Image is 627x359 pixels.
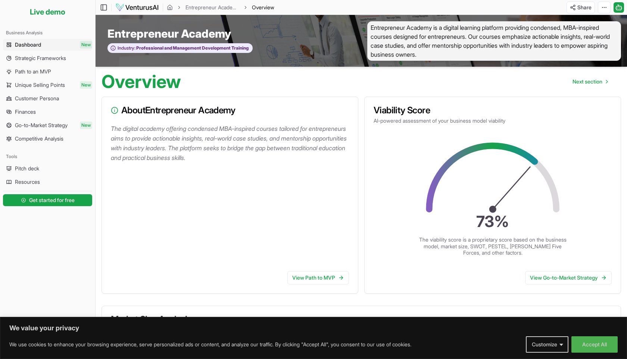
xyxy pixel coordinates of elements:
[3,163,92,174] a: Pitch deck
[107,43,253,53] button: Industry:Professional and Management Development Training
[111,315,612,324] h3: Market Size Analysis
[526,336,568,353] button: Customize
[111,106,349,115] h3: About Entrepreneur Academy
[15,122,68,129] span: Go-to-Market Strategy
[29,196,75,204] span: Get started for free
[577,4,592,11] span: Share
[15,54,66,62] span: Strategic Frameworks
[167,4,274,11] nav: breadcrumb
[115,3,159,12] img: logo
[3,193,92,208] a: Get started for free
[15,41,41,48] span: Dashboard
[567,74,614,89] nav: pagination
[9,324,618,333] p: We value your privacy
[3,92,92,104] a: Customer Persona
[287,271,349,284] a: View Path to MVP
[185,4,239,11] a: Entrepreneur Academy
[15,178,40,186] span: Resources
[9,340,411,349] p: We use cookies to enhance your browsing experience, serve personalized ads or content, and analyz...
[107,27,231,40] span: Entrepreneur Academy
[135,45,249,51] span: Professional and Management Development Training
[374,106,612,115] h3: Viability Score
[374,117,612,125] p: AI-powered assessment of your business model viability
[418,236,567,256] p: The viability score is a proprietary score based on the business model, market size, SWOT, PESTEL...
[118,45,135,51] span: Industry:
[3,66,92,78] a: Path to an MVP
[252,4,274,11] span: Overview
[3,106,92,118] a: Finances
[15,165,39,172] span: Pitch deck
[3,79,92,91] a: Unique Selling PointsNew
[111,124,352,163] p: The digital academy offering condensed MBA-inspired courses tailored for entrepreneurs aims to pr...
[3,133,92,145] a: Competitive Analysis
[15,135,63,142] span: Competitive Analysis
[3,176,92,188] a: Resources
[3,119,92,131] a: Go-to-Market StrategyNew
[3,52,92,64] a: Strategic Frameworks
[3,39,92,51] a: DashboardNew
[102,73,181,91] h1: Overview
[476,212,509,231] text: 73 %
[80,41,92,48] span: New
[15,108,36,116] span: Finances
[80,81,92,89] span: New
[3,151,92,163] div: Tools
[367,21,621,61] span: Entrepreneur Academy is a digital learning platform providing condensed, MBA-inspired courses des...
[567,1,595,13] button: Share
[80,122,92,129] span: New
[15,95,59,102] span: Customer Persona
[525,271,612,284] a: View Go-to-Market Strategy
[15,81,65,89] span: Unique Selling Points
[573,78,602,85] span: Next section
[3,194,92,206] button: Get started for free
[15,68,51,75] span: Path to an MVP
[571,336,618,353] button: Accept All
[3,27,92,39] div: Business Analysis
[567,74,614,89] a: Go to next page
